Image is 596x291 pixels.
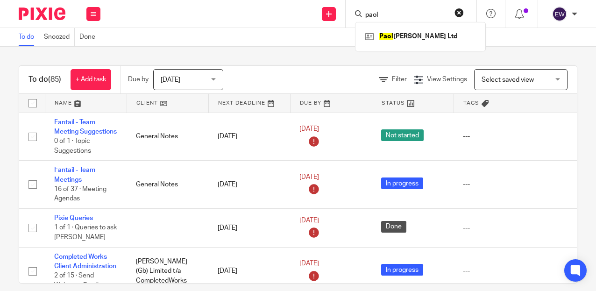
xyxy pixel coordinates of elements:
a: To do [19,28,39,46]
span: In progress [381,177,423,189]
input: Search [364,11,448,20]
span: Select saved view [482,77,534,83]
td: [DATE] [208,209,290,247]
span: 0 of 1 · Topic Suggestions [54,138,91,154]
a: Pixie Queries [54,215,93,221]
h1: To do [28,75,61,85]
span: [DATE] [161,77,180,83]
button: Clear [454,8,464,17]
td: [DATE] [208,161,290,209]
span: [DATE] [299,217,319,224]
span: Filter [392,76,407,83]
span: Not started [381,129,424,141]
td: General Notes [127,113,208,161]
a: Completed Works Client Administration [54,254,116,270]
a: Done [79,28,100,46]
span: [DATE] [299,126,319,132]
span: View Settings [427,76,467,83]
td: [DATE] [208,113,290,161]
span: Done [381,221,406,233]
p: Due by [128,75,149,84]
span: (85) [48,76,61,83]
span: In progress [381,264,423,276]
td: General Notes [127,161,208,209]
span: 1 of 1 · Queries to ask [PERSON_NAME] [54,225,117,241]
a: Fantail - Team Meetings [54,167,95,183]
a: + Add task [71,69,111,90]
span: 2 of 15 · Send Welcome Email [54,272,99,289]
a: Snoozed [44,28,75,46]
span: [DATE] [299,260,319,267]
a: Fantail - Team Meeting Suggestions [54,119,117,135]
span: 16 of 37 · Meeting Agendas [54,186,106,202]
img: svg%3E [552,7,567,21]
span: Tags [463,100,479,106]
img: Pixie [19,7,65,20]
span: [DATE] [299,174,319,180]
